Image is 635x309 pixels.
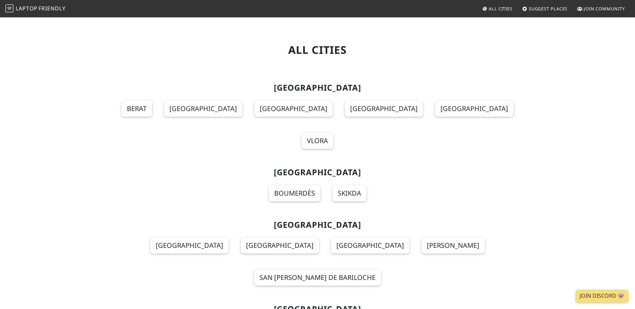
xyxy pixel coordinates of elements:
a: [GEOGRAPHIC_DATA] [150,237,229,253]
a: [PERSON_NAME] [421,237,485,253]
span: Suggest Places [529,6,568,12]
h2: [GEOGRAPHIC_DATA] [101,83,535,93]
a: Suggest Places [520,3,570,15]
span: All Cities [489,6,512,12]
h1: All Cities [101,43,535,56]
h2: [GEOGRAPHIC_DATA] [101,168,535,177]
span: Friendly [38,5,65,12]
a: [GEOGRAPHIC_DATA] [331,237,409,253]
a: LaptopFriendly LaptopFriendly [5,3,66,15]
a: Join Community [574,3,628,15]
a: Join Discord 👾 [576,290,628,302]
a: [GEOGRAPHIC_DATA] [164,101,242,117]
a: Boumerdès [269,185,320,201]
span: Join Community [584,6,625,12]
h2: [GEOGRAPHIC_DATA] [101,220,535,230]
a: [GEOGRAPHIC_DATA] [241,237,319,253]
a: [GEOGRAPHIC_DATA] [254,101,333,117]
a: All Cities [479,3,515,15]
a: [GEOGRAPHIC_DATA] [435,101,513,117]
span: Laptop [16,5,37,12]
a: Vlora [302,133,333,149]
a: Skikda [332,185,367,201]
a: San [PERSON_NAME] de Bariloche [254,270,381,286]
a: Berat [122,101,152,117]
img: LaptopFriendly [5,4,13,12]
a: [GEOGRAPHIC_DATA] [345,101,423,117]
